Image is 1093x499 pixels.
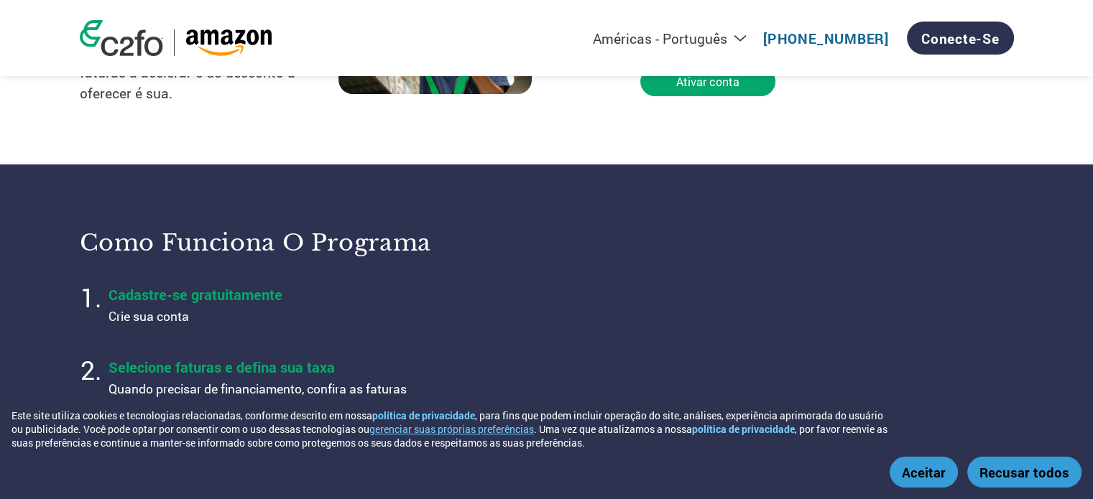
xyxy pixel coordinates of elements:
[640,67,775,96] button: Ativar conta
[109,380,468,418] p: Quando precisar de financiamento, confira as faturas disponíveis e ofereça um desconto.
[967,457,1082,488] button: Recusar todos
[369,422,534,436] button: gerenciar suas próprias preferências
[109,358,468,376] h4: Selecione faturas e defina sua taxa
[907,22,1014,55] a: Conecte-se
[692,422,795,436] a: política de privacidade
[80,228,529,257] h3: Como funciona o programa
[763,29,889,47] a: [PHONE_NUMBER]
[372,409,475,422] a: política de privacidade
[80,20,163,56] img: c2fo logo
[185,29,272,56] img: Amazon
[890,457,958,488] button: Aceitar
[109,307,468,326] p: Crie sua conta
[109,285,468,304] h4: Cadastre-se gratuitamente
[11,409,895,449] div: Este site utiliza cookies e tecnologias relacionadas, conforme descrito em nossa , para fins que ...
